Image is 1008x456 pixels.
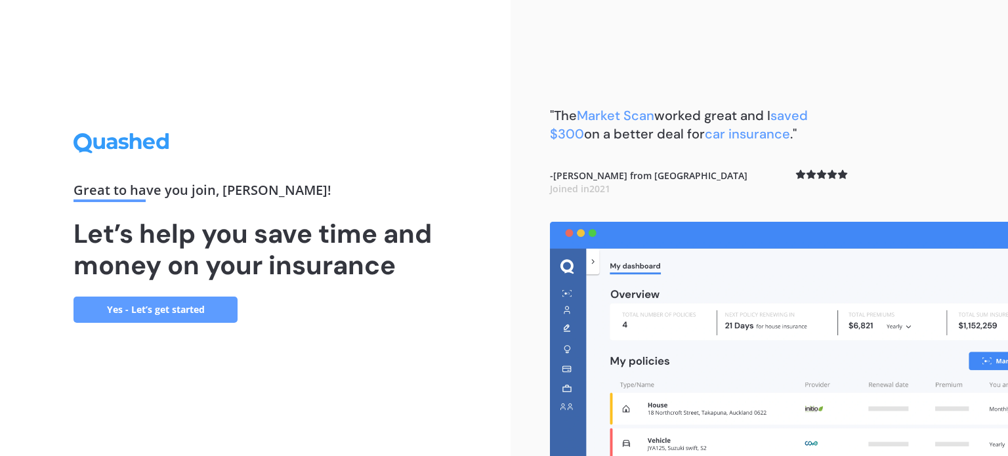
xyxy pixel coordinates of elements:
span: Joined in 2021 [550,182,610,195]
a: Yes - Let’s get started [73,297,238,323]
span: saved $300 [550,107,808,142]
b: - [PERSON_NAME] from [GEOGRAPHIC_DATA] [550,169,747,195]
b: "The worked great and I on a better deal for ." [550,107,808,142]
h1: Let’s help you save time and money on your insurance [73,218,437,281]
div: Great to have you join , [PERSON_NAME] ! [73,184,437,202]
span: car insurance [705,125,790,142]
img: dashboard.webp [550,222,1008,456]
span: Market Scan [577,107,654,124]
